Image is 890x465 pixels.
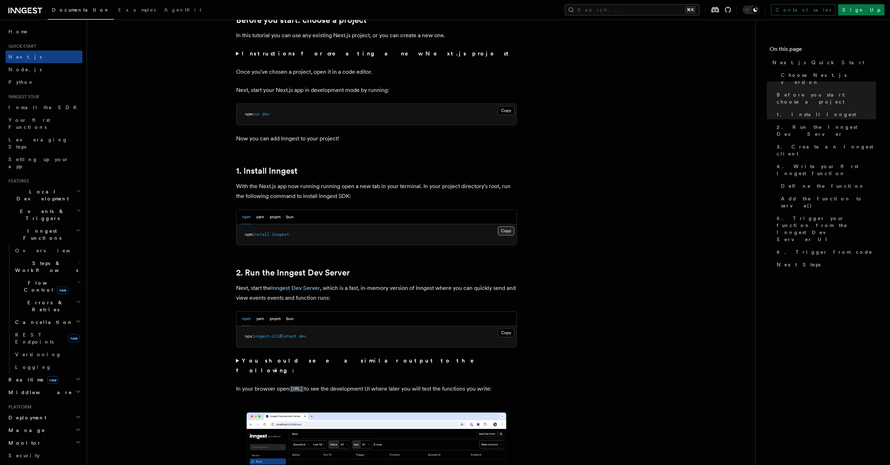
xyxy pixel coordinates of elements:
[12,296,82,316] button: Errors & Retries
[245,334,252,339] span: npx
[8,453,40,458] span: Security
[12,348,82,361] a: Versioning
[236,31,517,40] p: In this tutorial you can use any existing Next.js project, or you can create a new one.
[778,192,876,212] a: Add the function to serve()
[6,424,82,437] button: Manage
[774,160,876,180] a: 4. Write your first Inngest function
[252,334,296,339] span: inngest-cli@latest
[6,94,39,100] span: Inngest tour
[6,178,29,184] span: Features
[286,210,294,224] button: bun
[6,44,36,49] span: Quick start
[6,411,82,424] button: Deployment
[12,277,82,296] button: Flow Controlnew
[12,279,77,293] span: Flow Control
[252,112,260,117] span: run
[236,268,350,278] a: 2. Run the Inngest Dev Server
[15,248,87,253] span: Overview
[160,2,206,19] a: AgentKit
[6,225,82,244] button: Inngest Functions
[6,373,82,386] button: Realtimenew
[12,319,73,326] span: Cancellation
[770,45,876,56] h4: On this page
[236,49,517,59] summary: Instructions for creating a new Next.js project
[289,385,304,392] a: [URL]
[6,227,76,241] span: Inngest Functions
[57,286,68,294] span: new
[8,67,42,72] span: Node.js
[6,208,76,222] span: Events & Triggers
[289,386,304,392] code: [URL]
[781,195,876,209] span: Add the function to serve()
[774,140,876,160] a: 3. Create an Inngest client
[6,404,32,410] span: Platform
[8,137,68,150] span: Leveraging Steps
[6,63,82,76] a: Node.js
[685,6,695,13] kbd: ⌘K
[12,244,82,257] a: Overview
[8,117,50,130] span: Your first Functions
[236,85,517,95] p: Next, start your Next.js app in development mode by running:
[743,6,759,14] button: Toggle dark mode
[781,182,865,190] span: Define the function
[15,364,52,370] span: Logging
[12,260,78,274] span: Steps & Workflows
[245,232,252,237] span: npm
[118,7,156,13] span: Examples
[777,111,856,118] span: 1. Install Inngest
[774,108,876,121] a: 1. Install Inngest
[299,334,306,339] span: dev
[498,328,514,337] button: Copy
[6,185,82,205] button: Local Development
[6,389,72,396] span: Middleware
[6,133,82,153] a: Leveraging Steps
[15,352,61,357] span: Versioning
[565,4,700,15] button: Search...⌘K
[6,153,82,173] a: Setting up your app
[777,163,876,177] span: 4. Write your first Inngest function
[774,212,876,246] a: 5. Trigger your function from the Inngest Dev Server UI
[242,210,250,224] button: npm
[6,449,82,462] a: Security
[12,257,82,277] button: Steps & Workflows
[52,7,110,13] span: Documentation
[777,124,876,138] span: 2. Run the Inngest Dev Server
[774,121,876,140] a: 2. Run the Inngest Dev Server
[6,188,76,202] span: Local Development
[777,261,821,268] span: Next Steps
[242,50,511,57] strong: Instructions for creating a new Next.js project
[772,59,864,66] span: Next.js Quick Start
[6,51,82,63] a: Next.js
[774,246,876,258] a: 6. Trigger from code
[12,328,82,348] a: REST Endpointsnew
[164,7,201,13] span: AgentKit
[236,166,297,176] a: 1. Install Inngest
[6,414,46,421] span: Deployment
[236,356,517,376] summary: You should see a similar output to the following:
[777,91,876,105] span: Before you start: choose a project
[256,312,264,326] button: yarn
[774,258,876,271] a: Next Steps
[778,180,876,192] a: Define the function
[6,76,82,88] a: Python
[771,4,835,15] a: Contact sales
[8,28,28,35] span: Home
[6,386,82,399] button: Middleware
[6,205,82,225] button: Events & Triggers
[114,2,160,19] a: Examples
[838,4,884,15] a: Sign Up
[256,210,264,224] button: yarn
[236,283,517,303] p: Next, start the , which is a fast, in-memory version of Inngest where you can quickly send and vi...
[8,157,69,169] span: Setting up your app
[6,101,82,114] a: Install the SDK
[6,439,41,446] span: Monitor
[272,232,289,237] span: inngest
[6,244,82,373] div: Inngest Functions
[774,88,876,108] a: Before you start: choose a project
[778,69,876,88] a: Choose Next.js version
[236,181,517,201] p: With the Next.js app now running running open a new tab in your terminal. In your project directo...
[6,114,82,133] a: Your first Functions
[777,143,876,157] span: 3. Create an Inngest client
[236,357,484,374] strong: You should see a similar output to the following:
[8,54,42,60] span: Next.js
